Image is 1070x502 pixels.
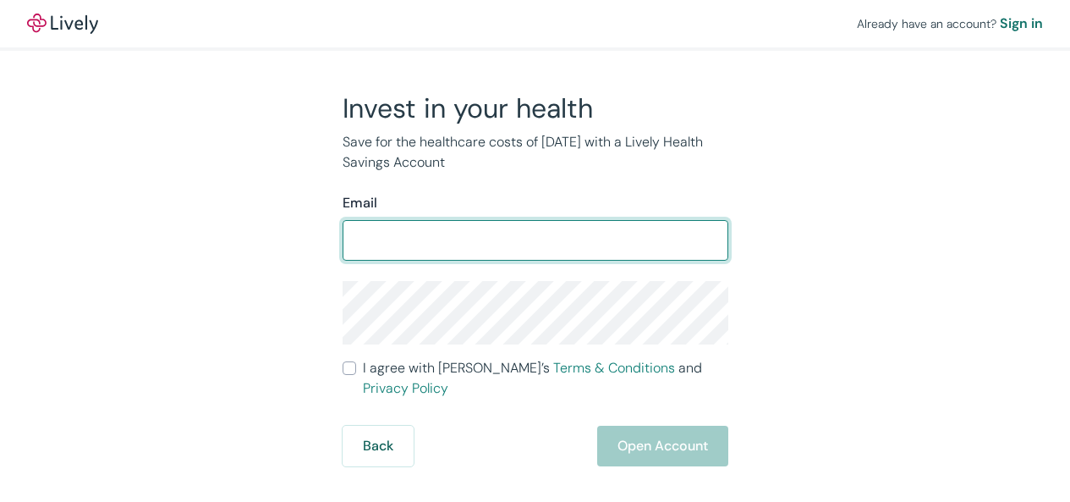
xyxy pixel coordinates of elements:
button: Back [343,426,414,466]
a: LivelyLively [27,14,98,34]
a: Sign in [1000,14,1043,34]
a: Privacy Policy [363,379,448,397]
span: I agree with [PERSON_NAME]’s and [363,358,728,399]
label: Email [343,193,377,213]
a: Terms & Conditions [553,359,675,377]
p: Save for the healthcare costs of [DATE] with a Lively Health Savings Account [343,132,728,173]
img: Lively [27,14,98,34]
div: Already have an account? [857,14,1043,34]
h2: Invest in your health [343,91,728,125]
